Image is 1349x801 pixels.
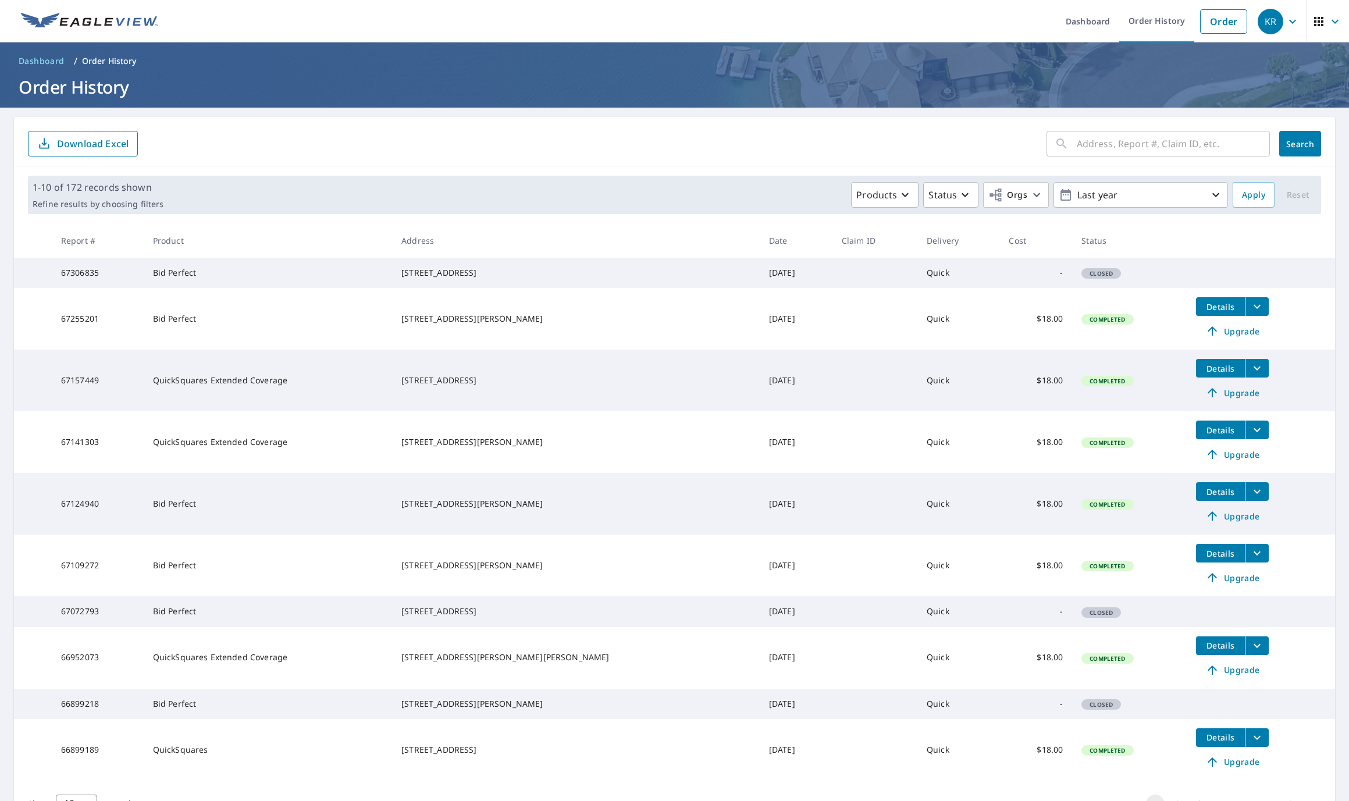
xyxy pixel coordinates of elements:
td: Quick [917,473,999,535]
td: Quick [917,350,999,411]
a: Upgrade [1196,661,1269,679]
button: detailsBtn-67109272 [1196,544,1245,563]
th: Status [1072,223,1187,258]
p: Download Excel [57,137,129,150]
button: filesDropdownBtn-67255201 [1245,297,1269,316]
td: Bid Perfect [144,596,393,626]
td: Quick [917,627,999,689]
span: Upgrade [1203,755,1262,769]
span: Completed [1083,500,1132,508]
p: 1-10 of 172 records shown [33,180,163,194]
span: Upgrade [1203,509,1262,523]
a: Upgrade [1196,445,1269,464]
h1: Order History [14,75,1335,99]
th: Report # [52,223,144,258]
button: filesDropdownBtn-67124940 [1245,482,1269,501]
td: Quick [917,258,999,288]
span: Details [1203,425,1238,436]
td: 67141303 [52,411,144,473]
button: Last year [1053,182,1228,208]
td: $18.00 [999,473,1072,535]
div: [STREET_ADDRESS][PERSON_NAME] [401,498,750,510]
button: Products [851,182,919,208]
span: Search [1289,138,1312,149]
div: KR [1258,9,1283,34]
td: [DATE] [760,627,832,689]
td: - [999,596,1072,626]
td: [DATE] [760,411,832,473]
a: Upgrade [1196,322,1269,340]
td: [DATE] [760,258,832,288]
td: [DATE] [760,689,832,719]
button: detailsBtn-66899189 [1196,728,1245,747]
span: Completed [1083,654,1132,663]
td: 66899189 [52,719,144,781]
div: [STREET_ADDRESS] [401,606,750,617]
td: [DATE] [760,350,832,411]
span: Completed [1083,377,1132,385]
a: Order [1200,9,1247,34]
div: [STREET_ADDRESS][PERSON_NAME] [401,436,750,448]
span: Apply [1242,188,1265,202]
th: Cost [999,223,1072,258]
button: Download Excel [28,131,138,156]
td: 67255201 [52,288,144,350]
p: Last year [1073,185,1209,205]
span: Details [1203,486,1238,497]
span: Closed [1083,700,1120,709]
td: Quick [917,596,999,626]
a: Dashboard [14,52,69,70]
button: Apply [1233,182,1275,208]
li: / [74,54,77,68]
button: detailsBtn-67157449 [1196,359,1245,378]
span: Details [1203,363,1238,374]
button: detailsBtn-67255201 [1196,297,1245,316]
span: Details [1203,548,1238,559]
span: Completed [1083,439,1132,447]
span: Completed [1083,315,1132,323]
button: detailsBtn-67141303 [1196,421,1245,439]
th: Claim ID [832,223,917,258]
button: Status [923,182,978,208]
p: Products [856,188,897,202]
span: Dashboard [19,55,65,67]
td: Quick [917,411,999,473]
button: filesDropdownBtn-67157449 [1245,359,1269,378]
td: Quick [917,288,999,350]
td: Quick [917,535,999,596]
button: Orgs [983,182,1049,208]
td: QuickSquares Extended Coverage [144,627,393,689]
div: [STREET_ADDRESS][PERSON_NAME] [401,560,750,571]
p: Refine results by choosing filters [33,199,163,209]
td: 67109272 [52,535,144,596]
td: Quick [917,689,999,719]
td: [DATE] [760,596,832,626]
td: 67072793 [52,596,144,626]
td: $18.00 [999,411,1072,473]
td: QuickSquares Extended Coverage [144,350,393,411]
span: Upgrade [1203,386,1262,400]
div: [STREET_ADDRESS][PERSON_NAME][PERSON_NAME] [401,652,750,663]
span: Upgrade [1203,571,1262,585]
td: 67124940 [52,473,144,535]
span: Closed [1083,608,1120,617]
td: - [999,689,1072,719]
a: Upgrade [1196,383,1269,402]
span: Orgs [988,188,1027,202]
span: Details [1203,732,1238,743]
div: [STREET_ADDRESS][PERSON_NAME] [401,313,750,325]
td: $18.00 [999,719,1072,781]
a: Upgrade [1196,753,1269,771]
td: Bid Perfect [144,288,393,350]
span: Completed [1083,746,1132,754]
button: filesDropdownBtn-66952073 [1245,636,1269,655]
td: Bid Perfect [144,258,393,288]
td: [DATE] [760,473,832,535]
a: Upgrade [1196,568,1269,587]
td: QuickSquares Extended Coverage [144,411,393,473]
td: [DATE] [760,719,832,781]
div: [STREET_ADDRESS][PERSON_NAME] [401,698,750,710]
span: Closed [1083,269,1120,277]
td: 67306835 [52,258,144,288]
th: Delivery [917,223,999,258]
